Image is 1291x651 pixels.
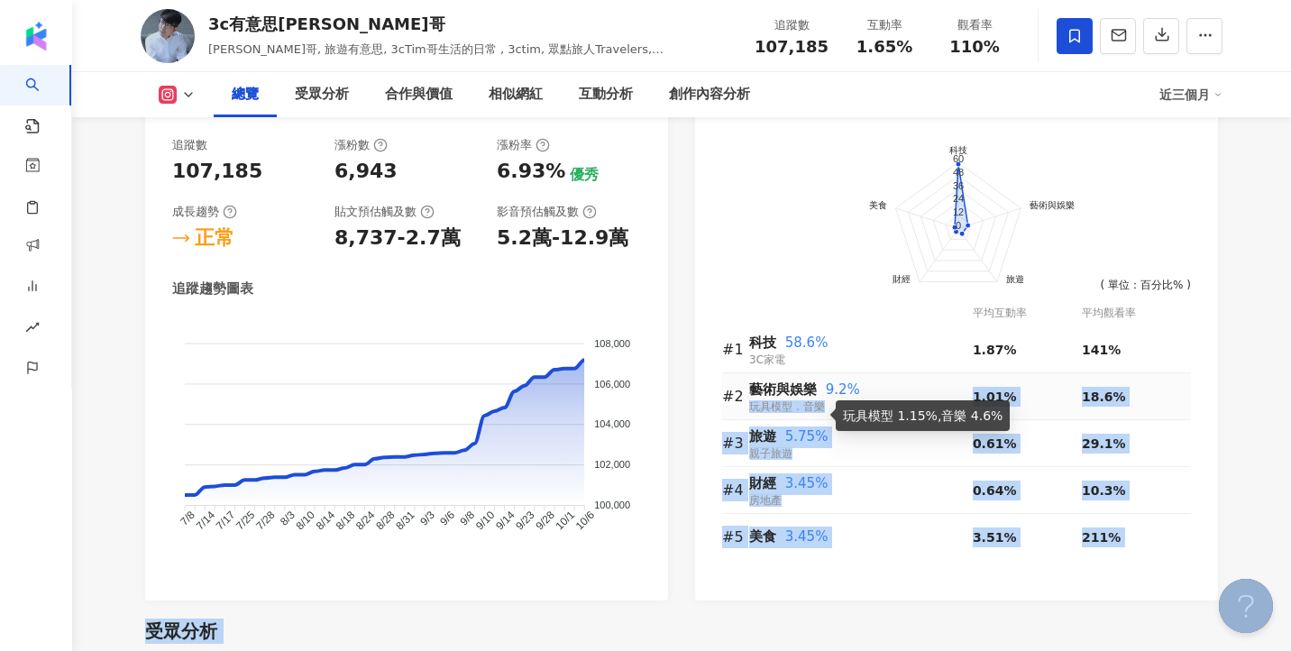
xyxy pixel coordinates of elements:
iframe: Help Scout Beacon - Open [1219,579,1273,633]
span: 0.61% [973,436,1017,451]
tspan: 9/14 [493,508,517,532]
div: 創作內容分析 [669,84,750,105]
tspan: 7/8 [178,508,197,527]
tspan: 9/23 [513,508,537,532]
div: 互動率 [850,16,919,34]
div: 8,737-2.7萬 [334,225,461,252]
div: 玩具模型 1.15%,音樂 4.6% [836,400,1010,431]
span: 科技 [749,335,776,351]
tspan: 8/3 [278,508,298,527]
div: 相似網紅 [489,84,543,105]
span: 18.6% [1082,390,1126,404]
div: 優秀 [570,165,599,185]
div: 追蹤數 [755,16,829,34]
div: #4 [722,479,749,501]
div: 107,185 [172,158,262,186]
div: 6.93% [497,158,565,186]
div: 平均互動率 [973,305,1082,322]
span: 財經 [749,475,776,491]
div: 追蹤趨勢圖表 [172,280,253,298]
tspan: 9/3 [417,508,437,527]
div: #5 [722,526,749,548]
span: 9.2% [826,381,860,398]
div: #2 [722,385,749,408]
div: 正常 [195,225,234,252]
div: 影音預估觸及數 [497,204,597,220]
div: 觀看率 [940,16,1009,34]
text: 藝術與娛樂 [1030,200,1075,210]
span: 1.01% [973,390,1017,404]
tspan: 108,000 [594,337,630,348]
tspan: 8/28 [373,508,398,532]
span: 5.75% [785,428,829,445]
text: 0 [956,219,961,230]
div: #1 [722,338,749,361]
tspan: 7/14 [194,508,218,532]
div: 3c有意思[PERSON_NAME]哥 [208,13,735,35]
tspan: 8/10 [294,508,318,532]
tspan: 10/1 [554,508,578,532]
tspan: 9/8 [458,508,478,527]
span: 玩具模型．音樂 [749,400,825,413]
text: 科技 [949,145,967,155]
img: KOL Avatar [141,9,195,63]
tspan: 100,000 [594,500,630,510]
div: 總覽 [232,84,259,105]
tspan: 10/6 [573,508,598,532]
span: 29.1% [1082,436,1126,451]
div: 受眾分析 [295,84,349,105]
span: 美食 [749,528,776,545]
span: 房地產 [749,494,782,507]
div: 漲粉率 [497,137,550,153]
text: 36 [953,179,964,190]
div: 受眾分析 [145,619,217,644]
span: 旅遊 [749,428,776,445]
div: 平均觀看率 [1082,305,1191,322]
span: 58.6% [785,335,829,351]
tspan: 106,000 [594,378,630,389]
span: 141% [1082,343,1121,357]
span: 0.64% [973,483,1017,498]
tspan: 8/24 [353,508,378,532]
span: 藝術與娛樂 [749,381,817,398]
tspan: 8/18 [334,508,358,532]
div: 5.2萬-12.9萬 [497,225,628,252]
div: #3 [722,432,749,454]
tspan: 9/10 [473,508,498,532]
span: 親子旅遊 [749,447,792,460]
div: 互動分析 [579,84,633,105]
span: [PERSON_NAME]哥, 旅遊有意思, 3cTim哥生活的日常 , 3ctim, 眾點旅人Travelers, [PERSON_NAME]生活副頻道 [208,42,664,74]
text: 旅遊 [1006,273,1024,283]
div: 6,943 [334,158,398,186]
text: 美食 [869,200,887,210]
span: rise [25,309,40,350]
tspan: 9/6 [437,508,457,527]
text: 48 [953,167,964,178]
text: 60 [953,153,964,164]
span: 110% [949,38,1000,56]
tspan: 102,000 [594,459,630,470]
span: 3C家電 [749,353,785,366]
div: 合作與價值 [385,84,453,105]
span: 3.45% [785,475,829,491]
span: 1.87% [973,343,1017,357]
span: 10.3% [1082,483,1126,498]
span: 107,185 [755,37,829,56]
tspan: 9/28 [533,508,557,532]
tspan: 8/14 [314,508,338,532]
span: 211% [1082,530,1121,545]
text: 12 [953,206,964,217]
div: 漲粉數 [334,137,388,153]
img: logo icon [22,22,50,50]
div: 貼文預估觸及數 [334,204,435,220]
tspan: 7/28 [253,508,278,532]
text: 財經 [893,273,911,283]
span: 1.65% [856,38,912,56]
span: 3.45% [785,528,829,545]
tspan: 104,000 [594,418,630,429]
span: 3.51% [973,530,1017,545]
tspan: 7/17 [214,508,238,532]
div: 追蹤數 [172,137,207,153]
div: 近三個月 [1159,80,1222,109]
tspan: 8/31 [393,508,417,532]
